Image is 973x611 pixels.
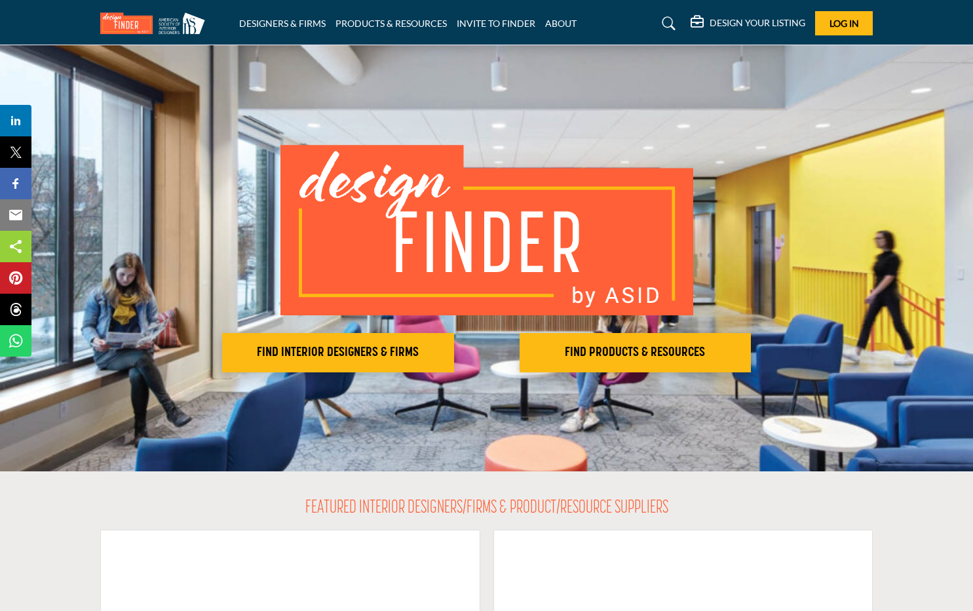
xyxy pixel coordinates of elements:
h2: FEATURED INTERIOR DESIGNERS/FIRMS & PRODUCT/RESOURCE SUPPLIERS [305,498,668,520]
button: FIND PRODUCTS & RESOURCES [520,333,752,372]
a: ABOUT [545,18,577,29]
a: PRODUCTS & RESOURCES [335,18,447,29]
a: DESIGNERS & FIRMS [239,18,326,29]
span: Log In [830,18,859,29]
h2: FIND INTERIOR DESIGNERS & FIRMS [226,345,450,361]
h5: DESIGN YOUR LISTING [710,17,805,29]
div: DESIGN YOUR LISTING [691,16,805,31]
img: Site Logo [100,12,212,34]
a: Search [649,13,684,34]
h2: FIND PRODUCTS & RESOURCES [524,345,748,361]
a: INVITE TO FINDER [457,18,535,29]
button: Log In [815,11,873,35]
button: FIND INTERIOR DESIGNERS & FIRMS [222,333,454,372]
img: image [280,145,693,315]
